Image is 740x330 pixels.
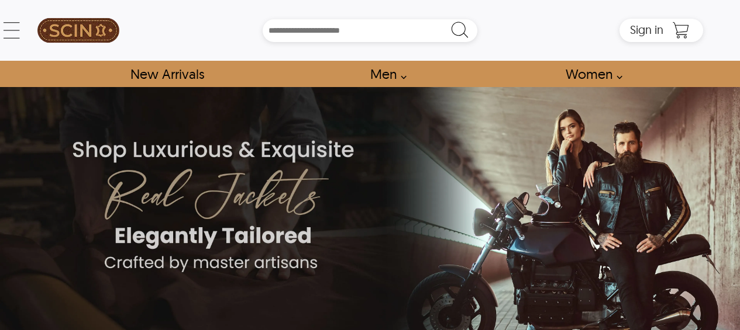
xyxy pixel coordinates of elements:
a: SCIN [37,6,120,55]
a: Shop New Arrivals [117,61,217,87]
a: Shopping Cart [669,22,693,39]
a: Shop Women Leather Jackets [552,61,629,87]
a: Sign in [630,26,663,36]
img: SCIN [37,6,119,55]
a: shop men's leather jackets [357,61,413,87]
span: Sign in [630,22,663,37]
